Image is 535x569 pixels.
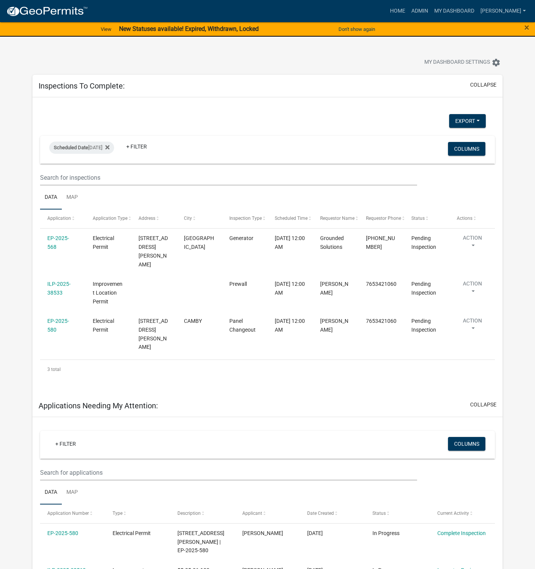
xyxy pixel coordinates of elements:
[437,530,486,536] a: Complete Inspection
[366,281,396,287] span: 7653421060
[320,318,348,333] span: Laura Root
[229,235,253,241] span: Generator
[449,114,486,128] button: Export
[430,505,495,523] datatable-header-cell: Current Activity
[47,318,69,333] a: EP-2025-580
[119,25,259,32] strong: New Statuses available! Expired, Withdrawn, Locked
[366,318,396,324] span: 7653421060
[477,4,529,18] a: [PERSON_NAME]
[40,170,417,185] input: Search for inspections
[450,210,495,228] datatable-header-cell: Actions
[408,4,431,18] a: Admin
[113,511,122,516] span: Type
[411,235,436,250] span: Pending Inspection
[300,505,365,523] datatable-header-cell: Date Created
[184,235,214,250] span: MARTINSVILLE
[177,530,224,554] span: 4926 E ALLISON RD | EP-2025-580
[39,401,158,410] h5: Applications Needing My Attention:
[93,216,127,221] span: Application Type
[457,216,472,221] span: Actions
[93,235,114,250] span: Electrical Permit
[242,511,262,516] span: Applicant
[448,437,485,451] button: Columns
[320,235,344,250] span: Grounded Solutions
[366,216,401,221] span: Requestor Phone
[40,210,85,228] datatable-header-cell: Application
[105,505,170,523] datatable-header-cell: Type
[54,145,88,150] span: Scheduled Date
[387,4,408,18] a: Home
[49,437,82,451] a: + Filter
[365,505,430,523] datatable-header-cell: Status
[47,511,89,516] span: Application Number
[177,511,201,516] span: Description
[47,281,71,296] a: ILP-2025-38533
[404,210,450,228] datatable-header-cell: Status
[49,142,114,154] div: [DATE]
[242,530,283,536] span: Laura Root
[40,505,105,523] datatable-header-cell: Application Number
[418,55,507,70] button: My Dashboard Settingssettings
[372,530,400,536] span: In Progress
[358,210,404,228] datatable-header-cell: Requestor Phone
[448,142,485,156] button: Columns
[457,317,488,336] button: Action
[275,318,305,333] span: 08/21/2025, 12:00 AM
[470,401,496,409] button: collapse
[93,281,122,305] span: Improvement Location Permit
[307,511,334,516] span: Date Created
[184,216,192,221] span: City
[229,281,247,287] span: Prewall
[411,216,425,221] span: Status
[235,505,300,523] datatable-header-cell: Applicant
[229,318,256,333] span: Panel Changeout
[32,97,503,395] div: collapse
[139,235,168,267] span: 4404 WILLIAMS RD
[424,58,490,67] span: My Dashboard Settings
[47,530,78,536] a: EP-2025-580
[457,234,488,253] button: Action
[62,185,82,210] a: Map
[40,465,417,480] input: Search for applications
[491,58,501,67] i: settings
[222,210,267,228] datatable-header-cell: Inspection Type
[275,235,305,250] span: 08/21/2025, 12:00 AM
[139,216,155,221] span: Address
[366,235,395,250] span: 317-834-1922
[40,480,62,505] a: Data
[40,185,62,210] a: Data
[320,281,348,296] span: Sheldon
[275,281,305,296] span: 08/21/2025, 12:00 AM
[39,81,125,90] h5: Inspections To Complete:
[98,23,114,35] a: View
[275,216,308,221] span: Scheduled Time
[524,23,529,32] button: Close
[47,235,69,250] a: EP-2025-568
[139,318,168,350] span: 4926 E ALLISON RD
[113,530,151,536] span: Electrical Permit
[85,210,131,228] datatable-header-cell: Application Type
[313,210,358,228] datatable-header-cell: Requestor Name
[320,216,355,221] span: Requestor Name
[267,210,313,228] datatable-header-cell: Scheduled Time
[229,216,262,221] span: Inspection Type
[93,318,114,333] span: Electrical Permit
[437,511,469,516] span: Current Activity
[120,140,153,153] a: + Filter
[431,4,477,18] a: My Dashboard
[40,360,495,379] div: 3 total
[47,216,71,221] span: Application
[307,530,323,536] span: 08/20/2025
[470,81,496,89] button: collapse
[177,210,222,228] datatable-header-cell: City
[411,318,436,333] span: Pending Inspection
[457,280,488,299] button: Action
[335,23,378,35] button: Don't show again
[131,210,176,228] datatable-header-cell: Address
[524,22,529,33] span: ×
[411,281,436,296] span: Pending Inspection
[62,480,82,505] a: Map
[184,318,202,324] span: CAMBY
[170,505,235,523] datatable-header-cell: Description
[372,511,386,516] span: Status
